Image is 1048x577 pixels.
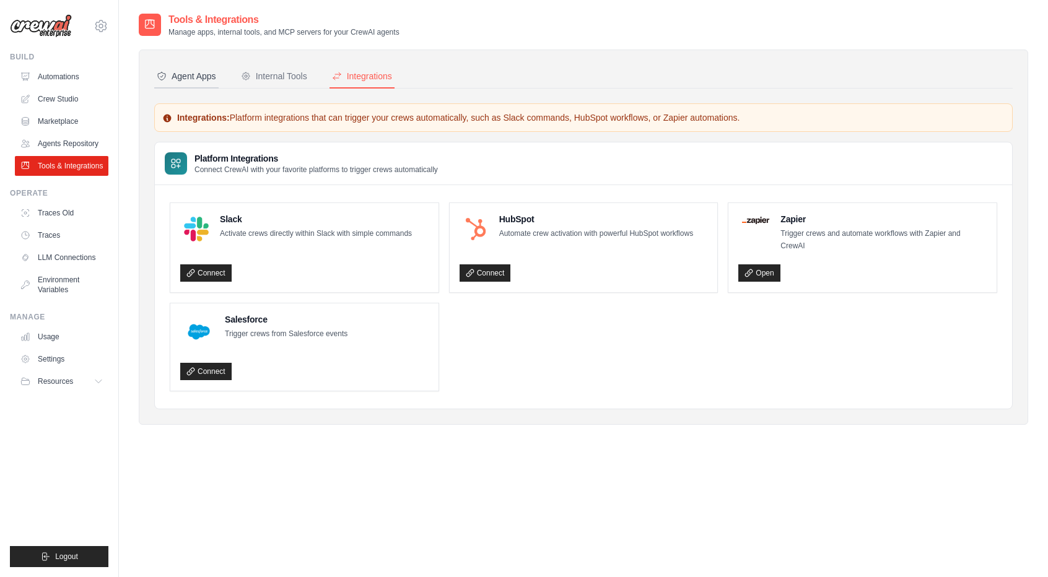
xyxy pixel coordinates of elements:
[15,111,108,131] a: Marketplace
[220,213,412,225] h4: Slack
[742,217,769,224] img: Zapier Logo
[225,328,347,341] p: Trigger crews from Salesforce events
[10,14,72,38] img: Logo
[15,134,108,154] a: Agents Repository
[499,228,693,240] p: Automate crew activation with powerful HubSpot workflows
[194,152,438,165] h3: Platform Integrations
[332,70,392,82] div: Integrations
[168,12,400,27] h2: Tools & Integrations
[184,217,209,241] img: Slack Logo
[168,27,400,37] p: Manage apps, internal tools, and MCP servers for your CrewAI agents
[180,264,232,282] a: Connect
[157,70,216,82] div: Agent Apps
[162,111,1005,124] p: Platform integrations that can trigger your crews automatically, such as Slack commands, HubSpot ...
[10,52,108,62] div: Build
[463,217,488,241] img: HubSpot Logo
[460,264,511,282] a: Connect
[180,363,232,380] a: Connect
[15,67,108,87] a: Automations
[10,546,108,567] button: Logout
[15,327,108,347] a: Usage
[780,213,987,225] h4: Zapier
[184,317,214,347] img: Salesforce Logo
[220,228,412,240] p: Activate crews directly within Slack with simple commands
[499,213,693,225] h4: HubSpot
[15,270,108,300] a: Environment Variables
[15,349,108,369] a: Settings
[15,203,108,223] a: Traces Old
[38,376,73,386] span: Resources
[154,65,219,89] button: Agent Apps
[780,228,987,252] p: Trigger crews and automate workflows with Zapier and CrewAI
[238,65,310,89] button: Internal Tools
[15,225,108,245] a: Traces
[330,65,395,89] button: Integrations
[10,312,108,322] div: Manage
[15,371,108,391] button: Resources
[241,70,307,82] div: Internal Tools
[15,248,108,267] a: LLM Connections
[55,552,78,562] span: Logout
[225,313,347,326] h4: Salesforce
[738,264,780,282] a: Open
[194,165,438,175] p: Connect CrewAI with your favorite platforms to trigger crews automatically
[177,113,230,123] strong: Integrations:
[15,89,108,109] a: Crew Studio
[10,188,108,198] div: Operate
[15,156,108,176] a: Tools & Integrations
